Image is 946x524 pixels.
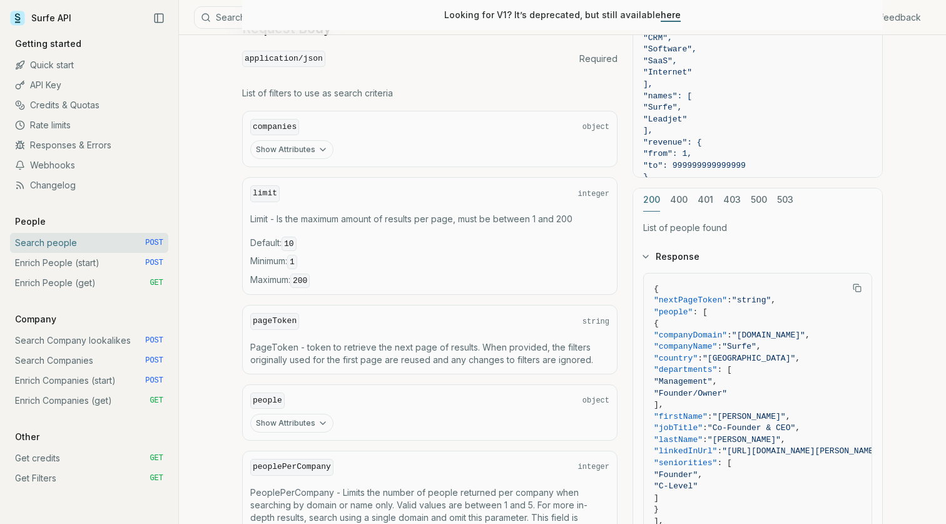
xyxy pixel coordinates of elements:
span: "lastName" [654,435,703,444]
span: "Founder" [654,470,698,480]
span: "jobTitle" [654,423,703,433]
span: } [643,172,648,182]
a: Search Company lookalikes POST [10,331,168,351]
span: "linkedInUrl" [654,446,717,456]
span: : [708,412,713,421]
span: , [713,377,718,386]
span: "CRM", [643,33,673,43]
span: "Founder/Owner" [654,389,727,398]
span: : [703,423,708,433]
button: 400 [670,188,688,212]
a: Get Filters GET [10,468,168,488]
span: "departments" [654,365,717,374]
code: 10 [282,237,297,251]
span: Required [579,53,618,65]
button: 401 [698,188,713,212]
span: : [703,435,708,444]
button: 403 [723,188,741,212]
span: POST [145,258,163,268]
span: "nextPageToken" [654,295,727,305]
span: , [795,423,800,433]
span: Minimum : [250,255,609,269]
button: Response [633,240,882,273]
span: "string" [732,295,771,305]
code: people [250,393,285,409]
p: Looking for V1? It’s deprecated, but still available [444,9,681,21]
span: , [698,470,703,480]
span: : [ [717,365,731,374]
span: "SaaS", [643,56,678,66]
span: "[PERSON_NAME]" [708,435,781,444]
code: limit [250,185,280,202]
span: "Surfe" [722,342,756,351]
span: "[DOMAIN_NAME]" [732,331,805,340]
p: People [10,215,51,228]
span: "names": [ [643,91,692,101]
span: , [795,354,800,363]
button: 200 [643,188,660,212]
span: POST [145,336,163,346]
a: API Key [10,75,168,95]
span: Maximum : [250,274,609,287]
span: POST [145,376,163,386]
span: "Management" [654,377,713,386]
a: Enrich Companies (start) POST [10,371,168,391]
code: 1 [287,255,297,269]
button: 500 [751,188,767,212]
a: Rate limits [10,115,168,135]
span: object [582,122,609,132]
a: Get credits GET [10,448,168,468]
span: : [727,295,732,305]
span: ] [654,493,659,503]
span: , [756,342,761,351]
a: Surfe API [10,9,71,28]
a: Quick start [10,55,168,75]
code: pageToken [250,313,299,330]
code: 200 [290,274,310,288]
a: Search people POST [10,233,168,253]
a: Give feedback [859,11,921,24]
span: "country" [654,354,698,363]
span: ], [654,400,664,409]
p: List of filters to use as search criteria [242,87,618,100]
button: Collapse Sidebar [150,9,168,28]
a: Search Companies POST [10,351,168,371]
span: GET [150,396,163,406]
a: Changelog [10,175,168,195]
span: : [717,342,722,351]
span: "[URL][DOMAIN_NAME][PERSON_NAME]" [722,446,883,456]
span: : [ [717,458,731,468]
p: PageToken - token to retrieve the next page of results. When provided, the filters originally use... [250,341,609,366]
p: Limit - Is the maximum amount of results per page, must be between 1 and 200 [250,213,609,225]
span: "firstName" [654,412,708,421]
button: Show Attributes [250,414,333,433]
a: Enrich People (get) GET [10,273,168,293]
span: POST [145,356,163,366]
span: "Co-Founder & CEO" [708,423,795,433]
span: : [727,331,732,340]
span: , [771,295,776,305]
code: application/json [242,51,325,68]
span: "C-Level" [654,481,698,491]
span: "people" [654,307,693,317]
span: integer [578,462,609,472]
a: Responses & Errors [10,135,168,155]
span: , [781,435,786,444]
a: Webhooks [10,155,168,175]
p: Getting started [10,38,86,50]
button: Search⌘K [194,6,507,29]
span: "Leadjet" [643,115,687,124]
span: ], [643,126,653,135]
p: List of people found [643,222,872,234]
a: Enrich People (start) POST [10,253,168,273]
span: "seniorities" [654,458,717,468]
span: Default : [250,237,609,250]
button: Show Attributes [250,140,333,159]
span: integer [578,189,609,199]
a: here [661,9,681,20]
span: "revenue": { [643,138,702,147]
span: GET [150,278,163,288]
span: { [654,284,659,294]
span: "Surfe", [643,103,682,112]
span: "[PERSON_NAME]" [713,412,786,421]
